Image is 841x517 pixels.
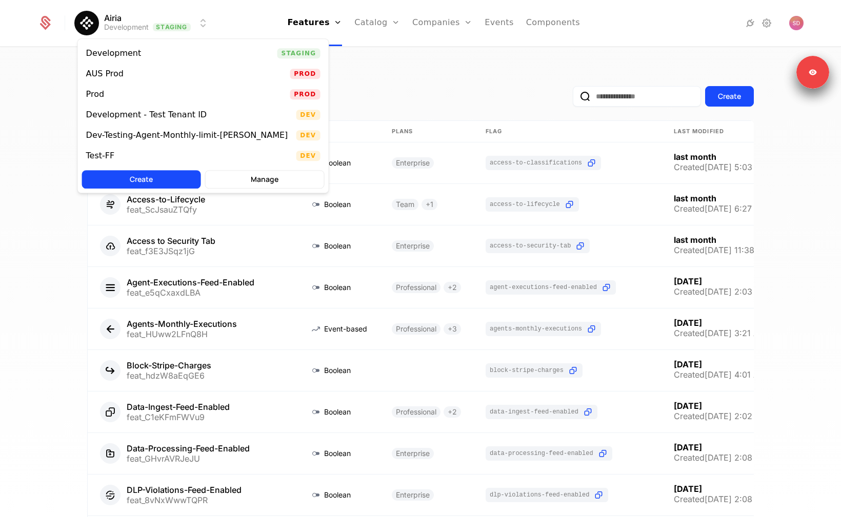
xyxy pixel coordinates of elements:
[205,170,324,189] button: Manage
[82,170,201,189] button: Create
[86,152,115,160] div: Test-FF
[86,131,288,139] div: Dev-Testing-Agent-Monthly-limit-[PERSON_NAME]
[77,38,329,193] div: Select environment
[86,90,105,98] div: Prod
[296,151,320,161] span: Dev
[296,110,320,120] span: Dev
[277,48,321,58] span: Staging
[290,89,320,99] span: Prod
[86,49,142,57] div: Development
[86,111,207,119] div: Development - Test Tenant ID
[86,70,124,78] div: AUS Prod
[296,130,320,140] span: Dev
[290,69,320,79] span: Prod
